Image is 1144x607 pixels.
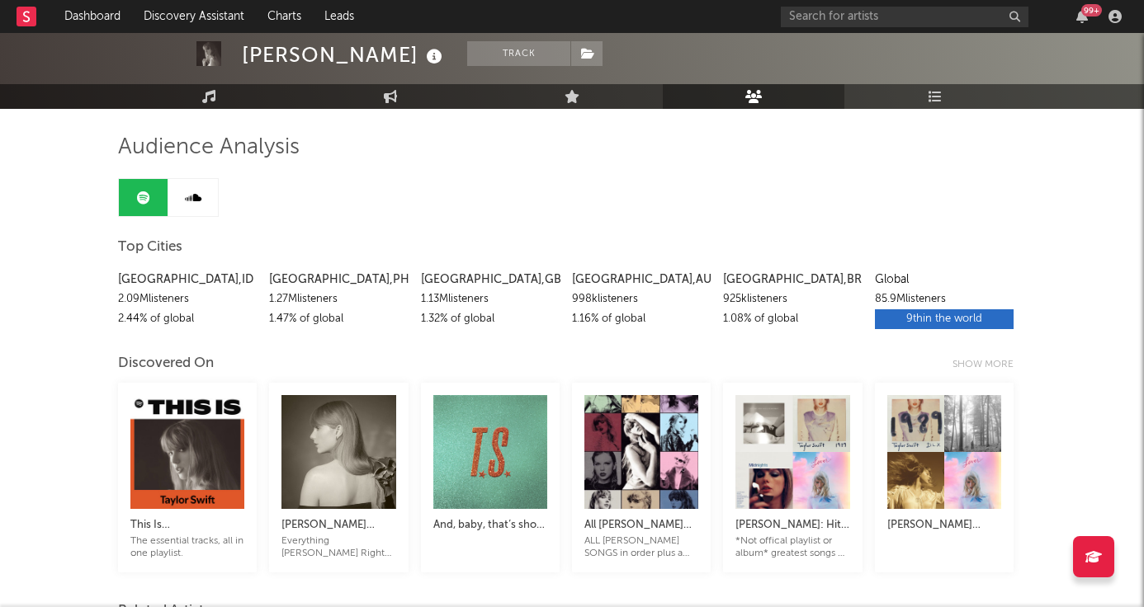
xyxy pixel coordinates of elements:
[118,309,257,329] div: 2.44 % of global
[723,270,862,289] div: [GEOGRAPHIC_DATA] , BR
[887,515,1001,535] div: [PERSON_NAME] playlist ( a really good playlist )
[584,535,698,560] div: ALL [PERSON_NAME] SONGS in order plus a few extras. All taylors versions included. 🤍
[433,499,547,548] a: And, baby, that’s show business for you ❤️‍🔥
[130,535,244,560] div: The essential tracks, all in one playlist.
[118,238,182,257] span: Top Cities
[735,515,849,535] div: [PERSON_NAME]: Hits and Best of
[735,535,849,560] div: *Not offical playlist or album* greatest songs of [PERSON_NAME] version & original songs
[723,309,862,329] div: 1.08 % of global
[118,289,257,309] div: 2.09M listeners
[572,270,711,289] div: [GEOGRAPHIC_DATA] , AU
[572,309,711,329] div: 1.16 % of global
[1081,4,1102,16] div: 99 +
[130,515,244,535] div: This Is [PERSON_NAME]
[281,535,395,560] div: Everything [PERSON_NAME] Right Here
[1076,10,1088,23] button: 99+
[875,270,1014,289] div: Global
[118,270,257,289] div: [GEOGRAPHIC_DATA] , ID
[572,289,711,309] div: 998k listeners
[269,270,408,289] div: [GEOGRAPHIC_DATA] , PH
[421,270,560,289] div: [GEOGRAPHIC_DATA] , GB
[584,515,698,535] div: All [PERSON_NAME] Songs
[735,499,849,560] a: [PERSON_NAME]: Hits and Best of*Not offical playlist or album* greatest songs of [PERSON_NAME] ve...
[875,289,1014,309] div: 85.9M listeners
[281,515,395,535] div: [PERSON_NAME] Complete Collection
[269,309,408,329] div: 1.47 % of global
[118,138,300,158] span: Audience Analysis
[281,499,395,560] a: [PERSON_NAME] Complete CollectionEverything [PERSON_NAME] Right Here
[467,41,570,66] button: Track
[118,354,214,374] div: Discovered On
[433,515,547,535] div: And, baby, that’s show business for you ❤️‍🔥
[723,289,862,309] div: 925k listeners
[584,499,698,560] a: All [PERSON_NAME] SongsALL [PERSON_NAME] SONGS in order plus a few extras. All taylors versions i...
[130,499,244,560] a: This Is [PERSON_NAME]The essential tracks, all in one playlist.
[242,41,447,68] div: [PERSON_NAME]
[421,309,560,329] div: 1.32 % of global
[887,499,1001,548] a: [PERSON_NAME] playlist ( a really good playlist )
[953,355,1026,374] div: Show more
[781,7,1028,27] input: Search for artists
[269,289,408,309] div: 1.27M listeners
[875,309,1014,329] div: 9th in the world
[421,289,560,309] div: 1.13M listeners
